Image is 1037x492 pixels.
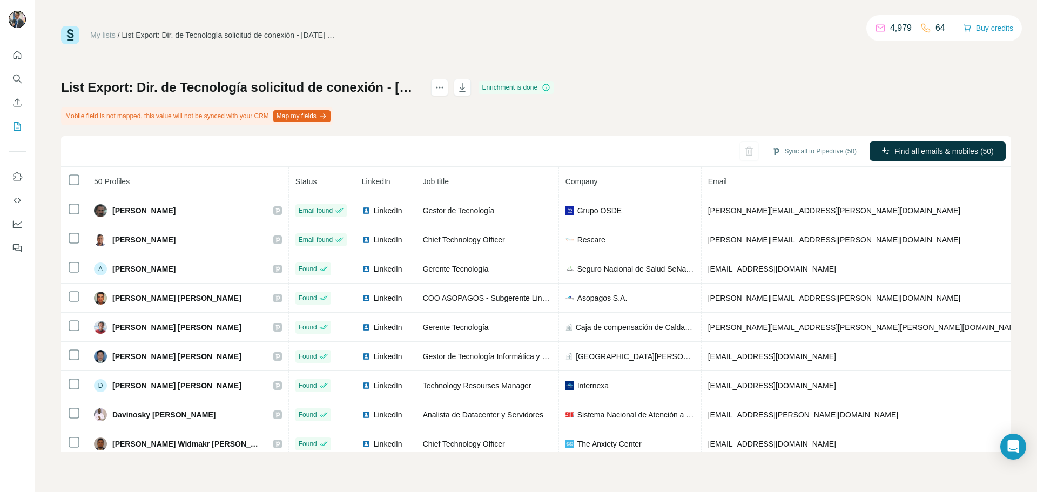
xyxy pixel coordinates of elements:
[374,234,402,245] span: LinkedIn
[963,21,1013,36] button: Buy credits
[112,205,176,216] span: [PERSON_NAME]
[890,22,912,35] p: 4,979
[112,439,262,449] span: [PERSON_NAME] Widmakr [PERSON_NAME]
[577,439,642,449] span: The Anxiety Center
[61,26,79,44] img: Surfe Logo
[299,235,333,245] span: Email found
[299,206,333,215] span: Email found
[577,409,695,420] span: Sistema Nacional de Atención a Emergencias y Seguridad 9-1-1
[9,45,26,65] button: Quick start
[577,380,609,391] span: Internexa
[565,238,574,242] img: company-logo
[565,294,574,302] img: company-logo
[9,191,26,210] button: Use Surfe API
[423,206,495,215] span: Gestor de Tecnología
[295,177,317,186] span: Status
[565,206,574,215] img: company-logo
[299,322,317,332] span: Found
[299,264,317,274] span: Found
[423,381,531,390] span: Technology Resourses Manager
[112,409,216,420] span: Davinosky [PERSON_NAME]
[431,79,448,96] button: actions
[764,143,864,159] button: Sync all to Pipedrive (50)
[870,141,1006,161] button: Find all emails & mobiles (50)
[112,264,176,274] span: [PERSON_NAME]
[362,265,371,273] img: LinkedIn logo
[362,352,371,361] img: LinkedIn logo
[565,265,574,273] img: company-logo
[94,292,107,305] img: Avatar
[112,293,241,304] span: [PERSON_NAME] [PERSON_NAME]
[374,322,402,333] span: LinkedIn
[362,440,371,448] img: LinkedIn logo
[122,30,338,41] div: List Export: Dir. de Tecnología solicitud de conexión - [DATE] 00:31
[708,440,836,448] span: [EMAIL_ADDRESS][DOMAIN_NAME]
[299,439,317,449] span: Found
[374,293,402,304] span: LinkedIn
[94,379,107,392] div: D
[273,110,331,122] button: Map my fields
[299,293,317,303] span: Found
[61,107,333,125] div: Mobile field is not mapped, this value will not be synced with your CRM
[374,439,402,449] span: LinkedIn
[708,294,961,302] span: [PERSON_NAME][EMAIL_ADDRESS][PERSON_NAME][DOMAIN_NAME]
[9,69,26,89] button: Search
[423,440,505,448] span: Chief Technology Officer
[708,177,727,186] span: Email
[94,321,107,334] img: Avatar
[423,294,594,302] span: COO ASOPAGOS - Subgerente Lineas de Servicio
[362,177,390,186] span: LinkedIn
[90,31,116,39] a: My lists
[362,381,371,390] img: LinkedIn logo
[9,238,26,258] button: Feedback
[708,265,836,273] span: [EMAIL_ADDRESS][DOMAIN_NAME]
[374,205,402,216] span: LinkedIn
[362,323,371,332] img: LinkedIn logo
[423,410,543,419] span: Analista de Datacenter y Servidores
[374,409,402,420] span: LinkedIn
[9,11,26,28] img: Avatar
[423,177,449,186] span: Job title
[61,79,421,96] h1: List Export: Dir. de Tecnología solicitud de conexión - [DATE] 00:31
[1000,434,1026,460] div: Open Intercom Messenger
[565,177,598,186] span: Company
[479,81,554,94] div: Enrichment is done
[9,167,26,186] button: Use Surfe on LinkedIn
[374,380,402,391] span: LinkedIn
[362,206,371,215] img: LinkedIn logo
[708,206,961,215] span: [PERSON_NAME][EMAIL_ADDRESS][PERSON_NAME][DOMAIN_NAME]
[94,233,107,246] img: Avatar
[94,262,107,275] div: A
[112,351,241,362] span: [PERSON_NAME] [PERSON_NAME]
[565,410,574,419] img: company-logo
[94,408,107,421] img: Avatar
[423,265,489,273] span: Gerente Tecnología
[118,30,120,41] li: /
[9,93,26,112] button: Enrich CSV
[577,205,622,216] span: Grupo OSDE
[299,410,317,420] span: Found
[576,322,695,333] span: Caja de compensación de Caldas - CONFA
[362,410,371,419] img: LinkedIn logo
[576,351,695,362] span: [GEOGRAPHIC_DATA][PERSON_NAME]
[894,146,994,157] span: Find all emails & mobiles (50)
[565,381,574,390] img: company-logo
[94,350,107,363] img: Avatar
[577,234,605,245] span: Rescare
[565,440,574,448] img: company-logo
[708,323,1023,332] span: [PERSON_NAME][EMAIL_ADDRESS][PERSON_NAME][PERSON_NAME][DOMAIN_NAME]
[708,352,836,361] span: [EMAIL_ADDRESS][DOMAIN_NAME]
[374,264,402,274] span: LinkedIn
[708,235,961,244] span: [PERSON_NAME][EMAIL_ADDRESS][PERSON_NAME][DOMAIN_NAME]
[362,235,371,244] img: LinkedIn logo
[362,294,371,302] img: LinkedIn logo
[112,380,241,391] span: [PERSON_NAME] [PERSON_NAME]
[112,322,241,333] span: [PERSON_NAME] [PERSON_NAME]
[423,352,598,361] span: Gestor de Tecnología Informática y Comunicaciones
[708,410,898,419] span: [EMAIL_ADDRESS][PERSON_NAME][DOMAIN_NAME]
[94,177,130,186] span: 50 Profiles
[423,323,489,332] span: Gerente Tecnología
[112,234,176,245] span: [PERSON_NAME]
[94,204,107,217] img: Avatar
[374,351,402,362] span: LinkedIn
